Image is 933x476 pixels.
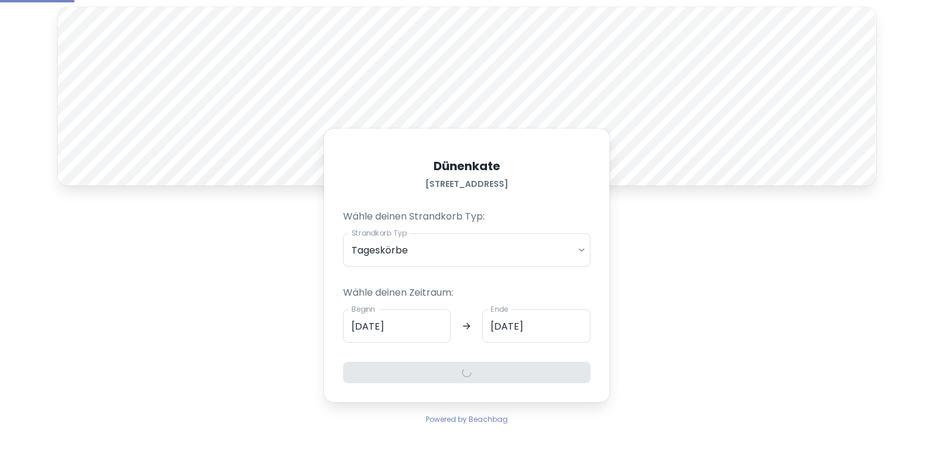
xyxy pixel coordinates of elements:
[491,304,508,314] label: Ende
[343,233,590,267] div: Tageskörbe
[426,412,508,426] a: Powered by Beachbag
[343,309,451,343] input: dd.mm.yyyy
[482,309,590,343] input: dd.mm.yyyy
[425,177,508,190] h6: [STREET_ADDRESS]
[351,304,375,314] label: Beginn
[426,414,508,424] span: Powered by Beachbag
[343,286,590,300] p: Wähle deinen Zeitraum:
[343,209,590,224] p: Wähle deinen Strandkorb Typ:
[351,228,407,238] label: Strandkorb Typ
[433,157,500,175] h5: Dünenkate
